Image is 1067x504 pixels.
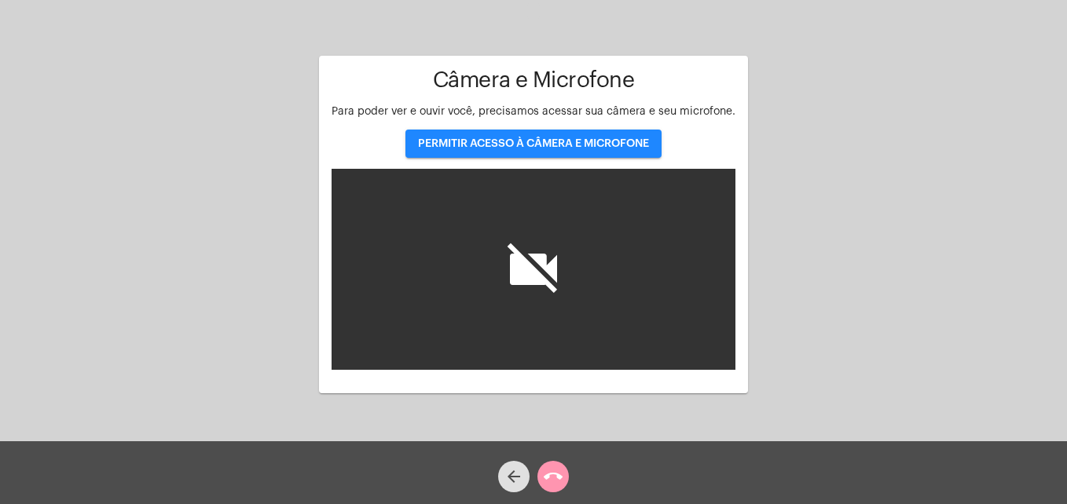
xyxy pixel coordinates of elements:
mat-icon: arrow_back [504,467,523,486]
button: PERMITIR ACESSO À CÂMERA E MICROFONE [405,130,662,158]
h1: Câmera e Microfone [332,68,735,93]
mat-icon: call_end [544,467,563,486]
span: PERMITIR ACESSO À CÂMERA E MICROFONE [418,138,649,149]
span: Para poder ver e ouvir você, precisamos acessar sua câmera e seu microfone. [332,106,735,117]
i: videocam_off [502,238,565,301]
